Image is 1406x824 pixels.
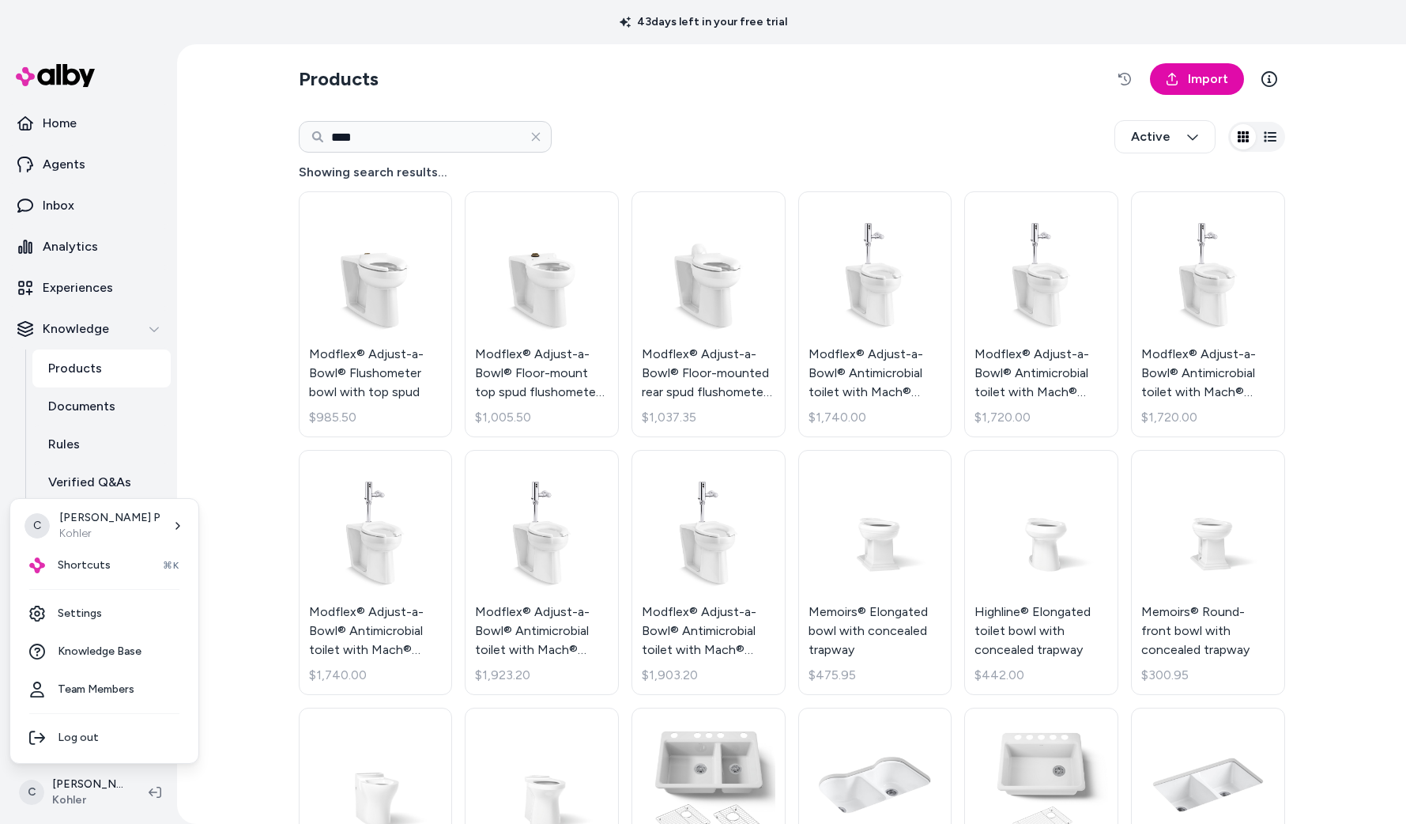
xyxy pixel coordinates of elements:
p: [PERSON_NAME] P [59,510,160,526]
span: ⌘K [163,559,179,572]
span: Shortcuts [58,558,111,573]
a: Team Members [17,671,192,709]
span: Knowledge Base [58,644,141,660]
div: Log out [17,719,192,757]
a: Settings [17,595,192,633]
img: alby Logo [29,558,45,573]
span: C [25,513,50,539]
p: Kohler [59,526,160,542]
